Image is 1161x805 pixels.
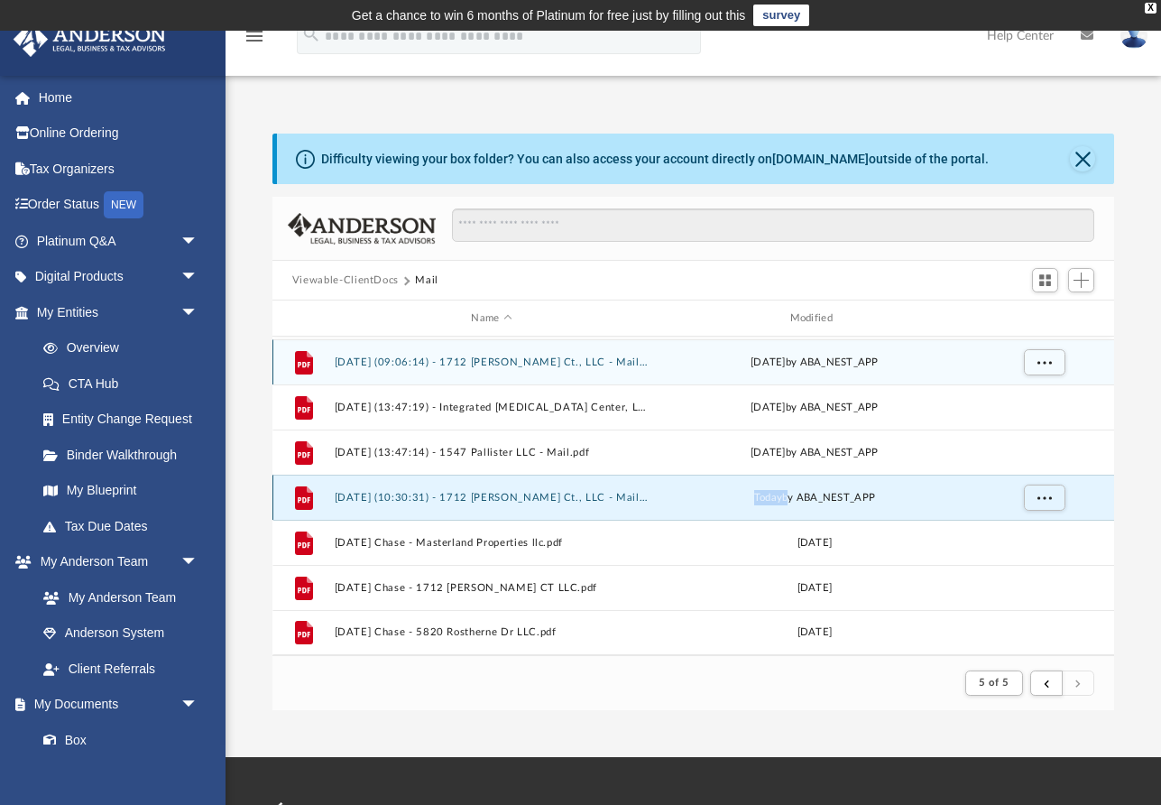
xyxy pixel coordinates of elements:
[180,687,217,724] span: arrow_drop_down
[772,152,869,166] a: [DOMAIN_NAME]
[657,310,972,327] div: Modified
[25,508,226,544] a: Tax Due Dates
[13,187,226,224] a: Order StatusNEW
[415,273,438,289] button: Mail
[25,437,226,473] a: Binder Walkthrough
[980,310,1106,327] div: id
[979,678,1009,688] span: 5 of 5
[352,5,746,26] div: Get a chance to win 6 months of Platinum for free just by filling out this
[104,191,143,218] div: NEW
[333,310,649,327] div: Name
[13,116,226,152] a: Online Ordering
[334,582,649,594] button: [DATE] Chase - 1712 [PERSON_NAME] CT LLC.pdf
[1023,349,1064,376] button: More options
[25,615,217,652] a: Anderson System
[657,625,972,641] div: [DATE]
[180,259,217,296] span: arrow_drop_down
[244,25,265,47] i: menu
[25,365,226,402] a: CTA Hub
[13,294,226,330] a: My Entitiesarrow_drop_down
[13,223,226,259] a: Platinum Q&Aarrow_drop_down
[25,402,226,438] a: Entity Change Request
[657,355,972,371] div: [DATE] by ABA_NEST_APP
[13,687,217,723] a: My Documentsarrow_drop_down
[13,544,217,580] a: My Anderson Teamarrow_drop_down
[25,722,207,758] a: Box
[1120,23,1147,49] img: User Pic
[180,223,217,260] span: arrow_drop_down
[754,493,782,503] span: today
[965,671,1022,696] button: 5 of 5
[272,337,1114,655] div: grid
[334,447,649,458] button: [DATE] (13:47:14) - 1547 Pallister LLC - Mail.pdf
[25,330,226,366] a: Overview
[180,294,217,331] span: arrow_drop_down
[13,259,226,295] a: Digital Productsarrow_drop_down
[657,445,972,461] div: [DATE] by ABA_NEST_APP
[657,400,972,416] div: [DATE] by ABA_NEST_APP
[657,490,972,506] div: by ABA_NEST_APP
[25,651,217,687] a: Client Referrals
[334,492,649,504] button: [DATE] (10:30:31) - 1712 [PERSON_NAME] Ct., LLC - Mail.pdf
[657,580,972,597] div: [DATE]
[244,34,265,47] a: menu
[334,356,649,368] button: [DATE] (09:06:14) - 1712 [PERSON_NAME] Ct., LLC - Mail.pdf
[13,151,226,187] a: Tax Organizers
[334,402,649,413] button: [DATE] (13:47:19) - Integrated [MEDICAL_DATA] Center, LLC - Mail.pdf
[8,22,171,57] img: Anderson Advisors Platinum Portal
[13,79,226,116] a: Home
[1032,268,1059,293] button: Switch to Grid View
[292,273,399,289] button: Viewable-ClientDocs
[1023,485,1064,512] button: More options
[180,544,217,581] span: arrow_drop_down
[321,150,989,169] div: Difficulty viewing your box folder? You can also access your account directly on outside of the p...
[25,473,217,509] a: My Blueprint
[753,5,809,26] a: survey
[281,310,326,327] div: id
[334,537,649,549] button: [DATE] Chase - Masterland Properties llc.pdf
[452,208,1095,243] input: Search files and folders
[1070,146,1095,171] button: Close
[301,24,321,44] i: search
[1145,3,1156,14] div: close
[657,535,972,551] div: [DATE]
[25,579,207,615] a: My Anderson Team
[334,626,649,638] button: [DATE] Chase - 5820 Rostherne Dr LLC.pdf
[1068,268,1095,293] button: Add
